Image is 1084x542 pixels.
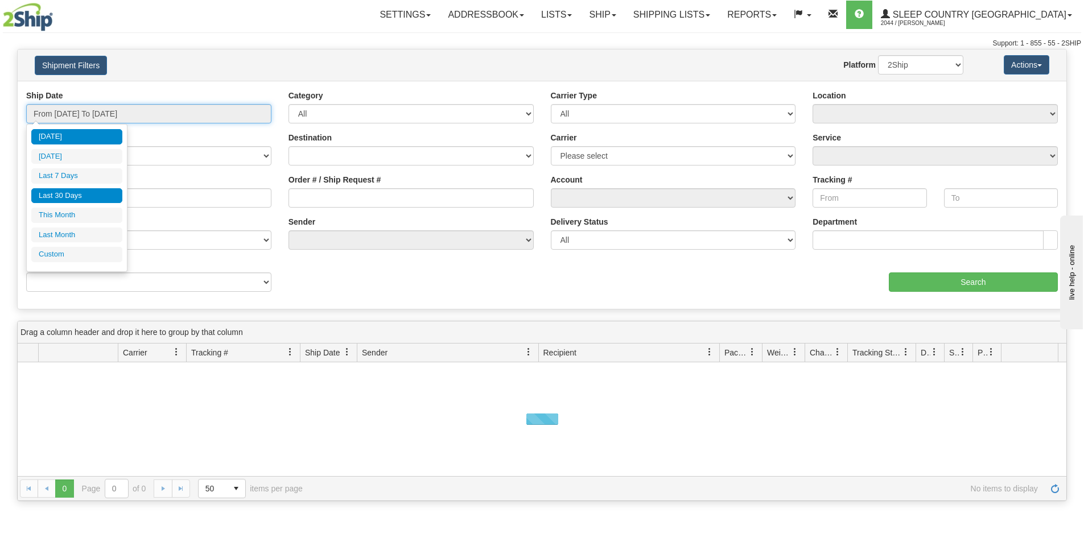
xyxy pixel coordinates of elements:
[852,347,902,358] span: Tracking Status
[288,216,315,227] label: Sender
[205,483,220,494] span: 50
[9,10,105,18] div: live help - online
[371,1,439,29] a: Settings
[828,342,847,362] a: Charge filter column settings
[896,342,916,362] a: Tracking Status filter column settings
[439,1,533,29] a: Addressbook
[31,168,122,184] li: Last 7 Days
[810,347,834,358] span: Charge
[3,3,53,31] img: logo2044.jpg
[925,342,944,362] a: Delivery Status filter column settings
[543,347,576,358] span: Recipient
[227,479,245,498] span: select
[123,347,147,358] span: Carrier
[944,188,1058,208] input: To
[1058,213,1083,329] iframe: chat widget
[813,216,857,227] label: Department
[953,342,972,362] a: Shipment Issues filter column settings
[26,90,63,101] label: Ship Date
[843,59,876,71] label: Platform
[31,149,122,164] li: [DATE]
[31,247,122,262] li: Custom
[889,272,1058,292] input: Search
[519,342,538,362] a: Sender filter column settings
[949,347,959,358] span: Shipment Issues
[35,56,107,75] button: Shipment Filters
[921,347,930,358] span: Delivery Status
[1046,479,1064,498] a: Refresh
[978,347,987,358] span: Pickup Status
[551,216,608,227] label: Delivery Status
[580,1,624,29] a: Ship
[3,39,1081,48] div: Support: 1 - 855 - 55 - 2SHIP
[890,10,1066,19] span: Sleep Country [GEOGRAPHIC_DATA]
[719,1,785,29] a: Reports
[198,479,303,498] span: items per page
[18,321,1066,344] div: grid grouping header
[337,342,357,362] a: Ship Date filter column settings
[198,479,246,498] span: Page sizes drop down
[813,132,841,143] label: Service
[982,342,1001,362] a: Pickup Status filter column settings
[288,132,332,143] label: Destination
[551,90,597,101] label: Carrier Type
[551,174,583,185] label: Account
[167,342,186,362] a: Carrier filter column settings
[724,347,748,358] span: Packages
[700,342,719,362] a: Recipient filter column settings
[31,129,122,144] li: [DATE]
[881,18,966,29] span: 2044 / [PERSON_NAME]
[625,1,719,29] a: Shipping lists
[767,347,791,358] span: Weight
[872,1,1081,29] a: Sleep Country [GEOGRAPHIC_DATA] 2044 / [PERSON_NAME]
[281,342,300,362] a: Tracking # filter column settings
[551,132,577,143] label: Carrier
[362,347,388,358] span: Sender
[319,484,1038,493] span: No items to display
[288,90,323,101] label: Category
[743,342,762,362] a: Packages filter column settings
[31,227,122,243] li: Last Month
[305,347,340,358] span: Ship Date
[55,479,73,498] span: Page 0
[1004,55,1049,75] button: Actions
[191,347,228,358] span: Tracking #
[813,188,926,208] input: From
[533,1,580,29] a: Lists
[813,90,846,101] label: Location
[813,174,852,185] label: Tracking #
[288,174,381,185] label: Order # / Ship Request #
[785,342,805,362] a: Weight filter column settings
[31,208,122,223] li: This Month
[82,479,146,498] span: Page of 0
[31,188,122,204] li: Last 30 Days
